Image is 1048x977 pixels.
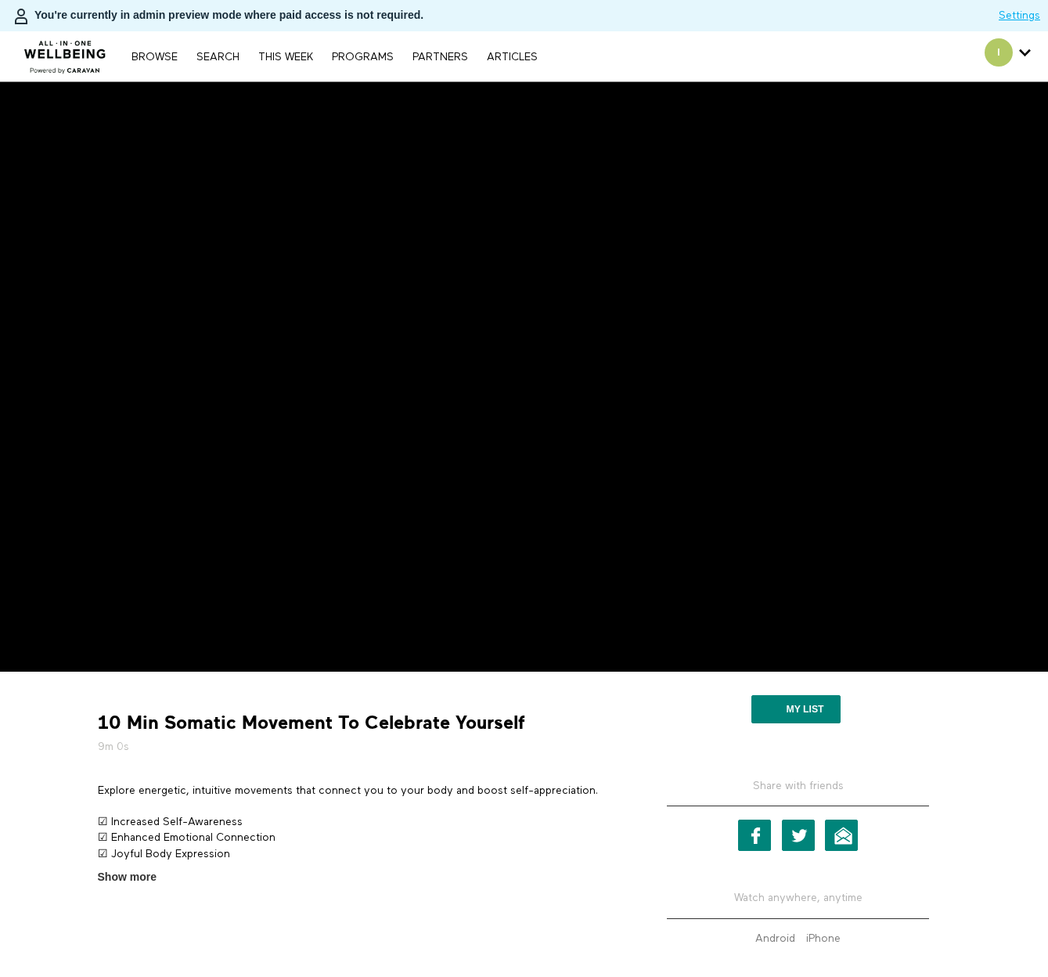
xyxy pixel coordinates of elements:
[12,7,31,26] img: person-bdfc0eaa9744423c596e6e1c01710c89950b1dff7c83b5d61d716cfd8139584f.svg
[124,49,545,64] nav: Primary
[999,8,1040,23] a: Settings
[324,52,402,63] a: PROGRAMS
[973,31,1043,81] div: Secondary
[738,820,771,851] a: Facebook
[802,933,845,944] a: iPhone
[189,52,247,63] a: Search
[98,739,622,755] h5: 9m 0s
[667,778,929,806] h5: Share with friends
[667,878,929,918] h5: Watch anywhere, anytime
[751,695,840,723] button: My list
[806,933,841,944] strong: iPhone
[98,783,622,799] p: Explore energetic, intuitive movements that connect you to your body and boost self-appreciation.
[479,52,546,63] a: ARTICLES
[124,52,185,63] a: Browse
[405,52,476,63] a: PARTNERS
[98,814,622,862] p: ☑ Increased Self-Awareness ☑ Enhanced Emotional Connection ☑ Joyful Body Expression
[250,52,321,63] a: THIS WEEK
[18,29,113,76] img: CARAVAN
[98,869,157,885] span: Show more
[755,933,795,944] strong: Android
[751,933,799,944] a: Android
[782,820,815,851] a: Twitter
[825,820,858,851] a: Email
[98,711,525,735] strong: 10 Min Somatic Movement To Celebrate Yourself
